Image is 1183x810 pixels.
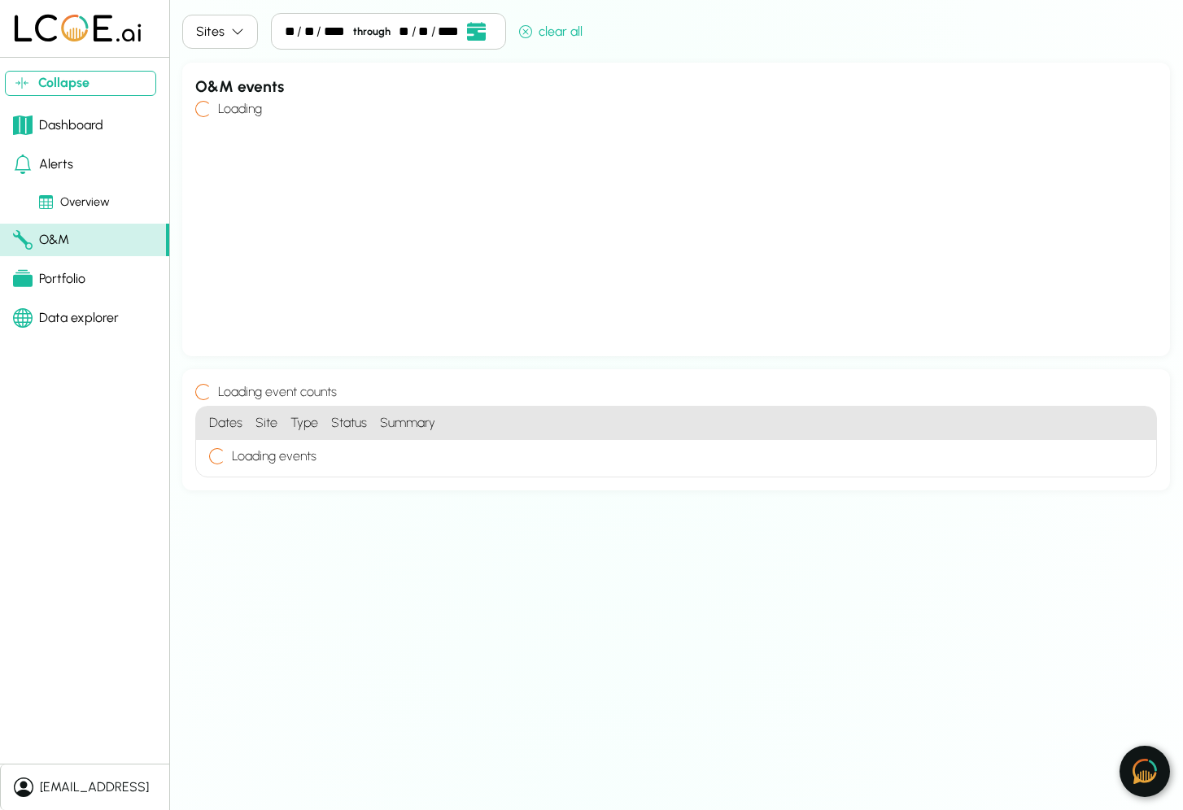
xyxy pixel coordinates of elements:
div: Overview [39,194,110,211]
img: open chat [1133,759,1157,784]
div: Portfolio [13,269,85,289]
h4: Summary [373,407,1156,440]
div: clear all [519,22,583,41]
div: / [316,22,321,41]
div: Alerts [13,155,73,174]
div: day, [304,22,315,41]
h4: Loading [212,99,262,119]
div: Dashboard [13,115,103,135]
div: Sites [196,22,225,41]
h4: Type [284,407,325,440]
button: clear all [513,20,589,50]
h4: Site [249,407,284,440]
div: year, [438,22,459,41]
div: [EMAIL_ADDRESS] [40,777,149,797]
div: Data explorer [13,308,119,328]
div: month, [399,22,409,41]
div: year, [324,22,345,41]
div: O&M [13,230,69,250]
button: Open date picker [461,20,491,42]
div: day, [418,22,429,41]
h3: O&M events [195,76,1157,99]
div: / [412,22,417,41]
div: / [297,22,302,41]
h4: Loading events [225,446,316,466]
h4: Loading event counts [212,382,337,402]
div: / [431,22,436,41]
div: through [347,24,397,39]
h4: Status [325,407,373,440]
div: month, [285,22,295,41]
button: Collapse [5,71,156,96]
h4: Dates [196,407,249,440]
